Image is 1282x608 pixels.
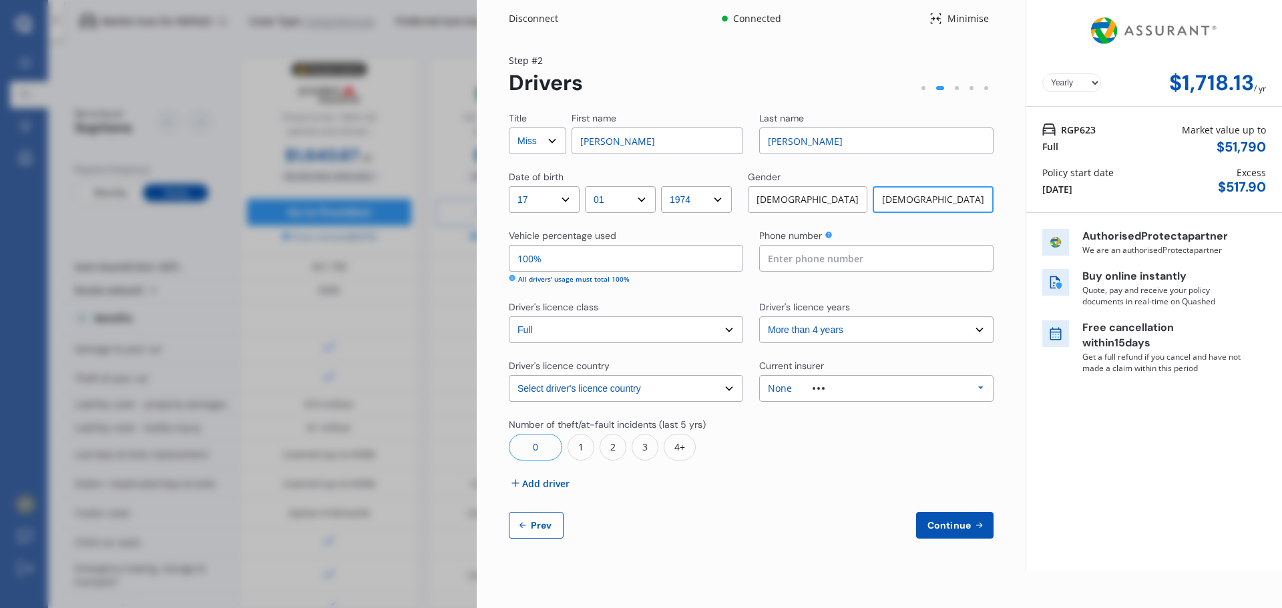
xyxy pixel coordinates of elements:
[730,12,783,25] div: Connected
[509,245,743,272] input: Enter percentage
[1082,320,1243,351] p: Free cancellation within 15 days
[1042,320,1069,347] img: free cancel icon
[1082,269,1243,284] p: Buy online instantly
[1082,351,1243,374] p: Get a full refund if you cancel and have not made a claim within this period
[509,300,598,314] div: Driver's licence class
[759,359,824,372] div: Current insurer
[1082,244,1243,256] p: We are an authorised Protecta partner
[1042,182,1072,196] div: [DATE]
[632,434,658,461] div: 3
[759,111,804,125] div: Last name
[509,71,583,95] div: Drivers
[813,387,825,390] img: other.81dba5aafe580aa69f38.svg
[916,512,994,539] button: Continue
[1082,284,1243,307] p: Quote, pay and receive your policy documents in real-time on Quashed
[509,359,610,372] div: Driver's licence country
[509,229,616,242] div: Vehicle percentage used
[759,229,822,242] div: Phone number
[1217,139,1266,155] div: $ 51,790
[509,418,706,431] div: Number of theft/at-fault incidents (last 5 yrs)
[1042,229,1069,256] img: insurer icon
[759,127,994,154] input: Enter last name
[1087,5,1221,56] img: Assurant.png
[768,384,792,393] div: None
[509,170,564,184] div: Date of birth
[748,170,781,184] div: Gender
[572,111,616,125] div: First name
[759,245,994,272] input: Enter phone number
[1254,71,1266,95] div: / yr
[522,477,570,491] span: Add driver
[1042,166,1114,180] div: Policy start date
[1061,123,1096,137] span: RGP623
[925,520,974,531] span: Continue
[759,300,850,314] div: Driver's licence years
[1237,166,1266,180] div: Excess
[509,434,562,461] div: 0
[1042,139,1058,154] div: Full
[528,520,555,531] span: Prev
[1169,71,1254,95] div: $1,718.13
[942,12,994,25] div: Minimise
[664,434,696,461] div: 4+
[873,186,994,213] div: [DEMOGRAPHIC_DATA]
[1082,229,1243,244] p: Authorised Protecta partner
[518,274,630,284] div: All drivers' usage must total 100%
[568,434,594,461] div: 1
[600,434,626,461] div: 2
[1182,123,1266,137] div: Market value up to
[748,186,867,213] div: [DEMOGRAPHIC_DATA]
[509,12,573,25] div: Disconnect
[572,127,743,154] input: Enter first name
[509,512,564,539] button: Prev
[509,53,583,67] div: Step # 2
[509,111,527,125] div: Title
[1042,269,1069,296] img: buy online icon
[1218,180,1266,195] div: $ 517.90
